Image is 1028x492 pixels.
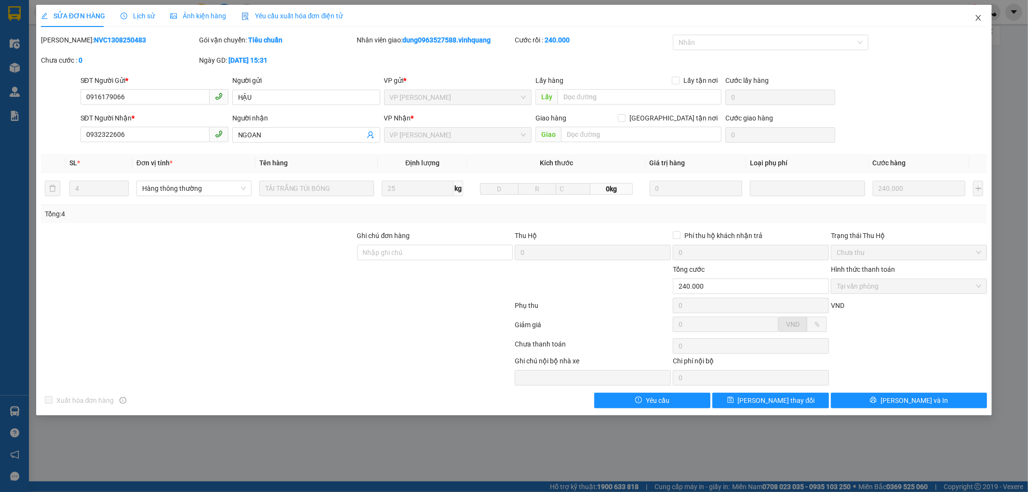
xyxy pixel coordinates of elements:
div: Ngày GD: [199,55,355,66]
div: SĐT Người Nhận [80,113,228,123]
label: Hình thức thanh toán [831,266,895,273]
span: Phí thu hộ khách nhận trả [681,230,766,241]
span: % [814,320,819,328]
span: phone [215,130,223,138]
strong: PHIẾU GỬI HÀNG [24,30,102,40]
span: Định lượng [405,159,440,167]
div: Người nhận [232,113,380,123]
span: Tên hàng [259,159,288,167]
input: 0 [873,181,965,196]
input: R [518,183,557,195]
span: [GEOGRAPHIC_DATA] tận nơi [626,113,721,123]
span: Tổng cước [673,266,705,273]
span: Kích thước [540,159,573,167]
div: Phụ thu [514,300,672,317]
span: edit [41,13,48,19]
span: Cước hàng [873,159,906,167]
span: exclamation-circle [635,397,642,404]
span: Lịch sử [120,12,155,20]
input: VD: Bàn, Ghế [259,181,374,196]
span: close [975,14,982,22]
input: D [480,183,519,195]
span: Hàng thông thường [142,181,246,196]
span: save [727,397,734,404]
span: VP Nhận [384,114,411,122]
span: Yêu cầu [646,395,669,406]
button: Close [965,5,992,32]
div: Gói vận chuyển: [199,35,355,45]
input: 0 [650,181,742,196]
span: info-circle [120,397,126,404]
input: Cước lấy hàng [725,90,835,105]
b: 240.000 [545,36,570,44]
strong: CÔNG TY TNHH VĨNH QUANG [28,8,98,28]
strong: Hotline : 0889 23 23 23 [31,42,94,50]
span: Lấy [535,89,558,105]
div: Chưa cước : [41,55,197,66]
span: [PERSON_NAME] và In [881,395,948,406]
div: Cước rồi : [515,35,671,45]
img: logo [5,14,22,55]
span: user-add [367,131,374,139]
span: Xuất hóa đơn hàng [53,395,118,406]
input: Ghi chú đơn hàng [357,245,513,260]
button: plus [973,181,984,196]
span: Đơn vị tính [136,159,173,167]
span: [PERSON_NAME] thay đổi [738,395,815,406]
div: Nhân viên giao: [357,35,513,45]
div: Tổng: 4 [45,209,397,219]
span: Giao [535,127,561,142]
span: Thu Hộ [515,232,537,239]
span: Website [51,53,73,60]
div: Chưa thanh toán [514,339,672,356]
img: icon [241,13,249,20]
div: [PERSON_NAME]: [41,35,197,45]
div: VP gửi [384,75,532,86]
span: SL [69,159,77,167]
div: Người gửi [232,75,380,86]
span: 0kg [590,183,633,195]
span: picture [170,13,177,19]
span: Tại văn phòng [837,279,981,293]
b: NVC1308250483 [94,36,146,44]
span: DDN1408250700 [103,27,186,39]
b: [DATE] 15:31 [228,56,267,64]
span: Lấy tận nơi [680,75,721,86]
span: Chưa thu [837,245,981,260]
input: Dọc đường [558,89,721,105]
span: printer [870,397,877,404]
b: Tiêu chuẩn [248,36,282,44]
div: Giảm giá [514,319,672,336]
div: SĐT Người Gửi [80,75,228,86]
div: Ghi chú nội bộ nhà xe [515,356,671,370]
span: clock-circle [120,13,127,19]
span: Ảnh kiện hàng [170,12,226,20]
span: phone [215,93,223,100]
input: Dọc đường [561,127,721,142]
input: Cước giao hàng [725,127,835,143]
button: delete [45,181,60,196]
label: Cước giao hàng [725,114,773,122]
span: Giao hàng [535,114,566,122]
span: Yêu cầu xuất hóa đơn điện tử [241,12,343,20]
span: VND [786,320,800,328]
button: exclamation-circleYêu cầu [594,393,711,408]
div: Trạng thái Thu Hộ [831,230,987,241]
th: Loại phụ phí [746,154,869,173]
input: C [556,183,590,195]
b: 0 [79,56,82,64]
strong: : [DOMAIN_NAME] [33,52,92,70]
span: VP DƯƠNG ĐÌNH NGHỆ [390,128,526,142]
button: printer[PERSON_NAME] và In [831,393,987,408]
span: VND [831,302,844,309]
button: save[PERSON_NAME] thay đổi [712,393,829,408]
label: Ghi chú đơn hàng [357,232,410,239]
span: VP Nguyễn Văn Cừ [390,90,526,105]
span: kg [454,181,463,196]
span: Lấy hàng [535,77,563,84]
span: Giá trị hàng [650,159,685,167]
b: dung0963527588.vinhquang [403,36,491,44]
div: Chi phí nội bộ [673,356,829,370]
label: Cước lấy hàng [725,77,769,84]
span: SỬA ĐƠN HÀNG [41,12,105,20]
